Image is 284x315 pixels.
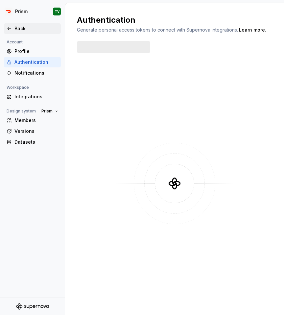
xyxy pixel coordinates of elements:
div: Account [4,38,25,46]
div: Members [14,117,58,124]
div: Datasets [14,139,58,145]
img: bd52d190-91a7-4889-9e90-eccda45865b1.png [5,8,12,15]
a: Integrations [4,91,61,102]
div: Workspace [4,84,32,91]
h2: Authentication [77,15,266,25]
a: Authentication [4,57,61,67]
span: Generate personal access tokens to connect with Supernova integrations. [77,27,238,33]
span: . [238,28,266,33]
a: Versions [4,126,61,136]
button: PrismTV [1,4,63,19]
div: Prism [15,8,28,15]
a: Notifications [4,68,61,78]
a: Members [4,115,61,126]
div: TV [55,9,59,14]
div: Back [14,25,58,32]
div: Design system [4,107,38,115]
a: Back [4,23,61,34]
div: Authentication [14,59,58,65]
span: Prism [41,109,53,114]
a: Profile [4,46,61,57]
svg: Supernova Logo [16,303,49,310]
a: Learn more [239,27,265,33]
div: Profile [14,48,58,55]
div: Versions [14,128,58,134]
div: Notifications [14,70,58,76]
a: Datasets [4,137,61,147]
div: Integrations [14,93,58,100]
